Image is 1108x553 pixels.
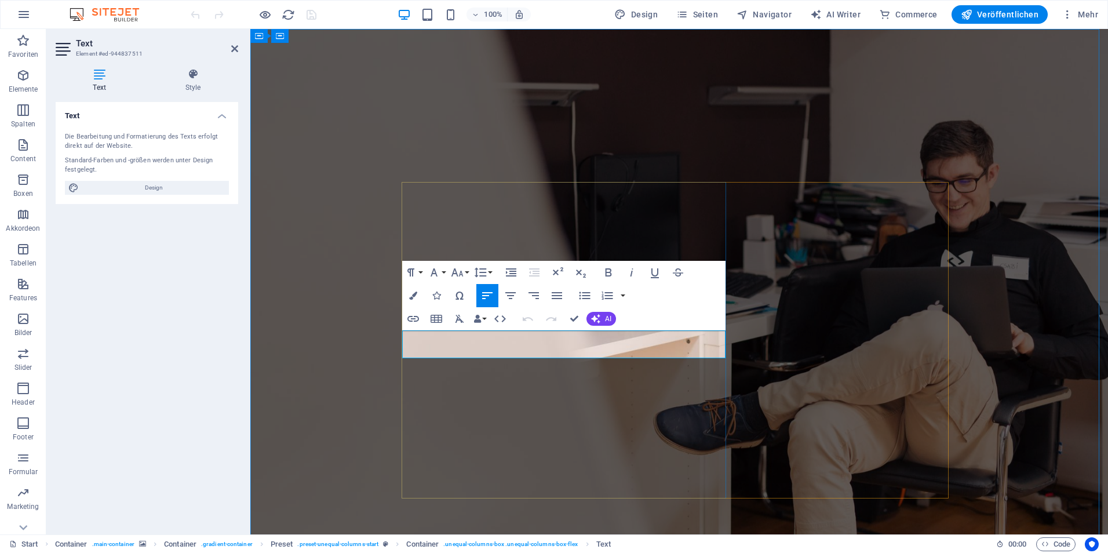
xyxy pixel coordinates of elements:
button: Align Right [523,284,545,307]
span: Klick zum Auswählen. Doppelklick zum Bearbeiten [164,537,196,551]
button: Insert Table [425,307,447,330]
button: Ordered List [596,284,618,307]
button: Bold (Ctrl+B) [597,261,619,284]
p: Boxen [13,189,33,198]
button: Design [610,5,662,24]
p: Formular [9,467,38,476]
div: Die Bearbeitung und Formatierung des Texts erfolgt direkt auf der Website. [65,132,229,151]
span: Commerce [879,9,938,20]
button: Special Characters [449,284,471,307]
p: Marketing [7,502,39,511]
button: Design [65,181,229,195]
button: Italic (Ctrl+I) [621,261,643,284]
button: Confirm (Ctrl+⏎) [563,307,585,330]
button: Mehr [1057,5,1103,24]
span: Design [614,9,658,20]
p: Bilder [14,328,32,337]
button: Navigator [732,5,796,24]
p: Elemente [9,85,38,94]
nav: breadcrumb [55,537,611,551]
span: . gradient-container [201,537,253,551]
button: Icons [425,284,447,307]
i: Dieses Element ist ein anpassbares Preset [383,541,388,547]
span: AI Writer [810,9,861,20]
button: Insert Link [402,307,424,330]
p: Features [9,293,37,303]
i: Seite neu laden [282,8,295,21]
button: Align Center [500,284,522,307]
button: Decrease Indent [523,261,545,284]
button: AI [586,312,616,326]
span: . unequal-columns-box .unequal-columns-box-flex [443,537,578,551]
button: Align Justify [546,284,568,307]
h6: Session-Zeit [996,537,1027,551]
button: Paragraph Format [402,261,424,284]
h6: 100% [484,8,502,21]
span: Klick zum Auswählen. Doppelklick zum Bearbeiten [596,537,611,551]
span: AI [605,315,611,322]
span: Klick zum Auswählen. Doppelklick zum Bearbeiten [406,537,439,551]
button: Usercentrics [1085,537,1099,551]
span: Design [82,181,225,195]
img: Editor Logo [67,8,154,21]
span: . preset-unequal-columns-start [297,537,378,551]
button: Strikethrough [667,261,689,284]
span: : [1016,540,1018,548]
span: 00 00 [1008,537,1026,551]
button: Clear Formatting [449,307,471,330]
div: Design (Strg+Alt+Y) [610,5,662,24]
span: Klick zum Auswählen. Doppelklick zum Bearbeiten [271,537,293,551]
button: AI Writer [806,5,865,24]
button: reload [281,8,295,21]
button: Ordered List [618,284,628,307]
h4: Text [56,68,148,93]
p: Slider [14,363,32,372]
button: Font Size [449,261,471,284]
button: Line Height [472,261,494,284]
button: Subscript [570,261,592,284]
i: Bei Größenänderung Zoomstufe automatisch an das gewählte Gerät anpassen. [514,9,524,20]
button: Superscript [546,261,568,284]
button: Colors [402,284,424,307]
div: Standard-Farben und -größen werden unter Design festgelegt. [65,156,229,175]
button: Unordered List [574,284,596,307]
p: Spalten [11,119,35,129]
h2: Text [76,38,238,49]
h4: Text [56,102,238,123]
p: Tabellen [10,259,37,268]
button: Veröffentlichen [952,5,1048,24]
button: Commerce [874,5,942,24]
span: Veröffentlichen [961,9,1038,20]
p: Favoriten [8,50,38,59]
span: Navigator [737,9,792,20]
button: Increase Indent [500,261,522,284]
button: Redo (Ctrl+Shift+Z) [540,307,562,330]
button: Code [1036,537,1076,551]
button: Klicke hier, um den Vorschau-Modus zu verlassen [258,8,272,21]
p: Content [10,154,36,163]
p: Akkordeon [6,224,40,233]
button: Font Family [425,261,447,284]
button: HTML [489,307,511,330]
p: Footer [13,432,34,442]
span: Klick zum Auswählen. Doppelklick zum Bearbeiten [55,537,88,551]
span: Seiten [676,9,718,20]
button: 100% [466,8,508,21]
span: Code [1041,537,1070,551]
button: Undo (Ctrl+Z) [517,307,539,330]
span: . main-container [92,537,134,551]
i: Element verfügt über einen Hintergrund [139,541,146,547]
h4: Style [148,68,238,93]
button: Align Left [476,284,498,307]
p: Header [12,398,35,407]
a: Klick, um Auswahl aufzuheben. Doppelklick öffnet Seitenverwaltung [9,537,38,551]
h3: Element #ed-944837511 [76,49,215,59]
span: Mehr [1062,9,1098,20]
button: Data Bindings [472,307,488,330]
button: Seiten [672,5,723,24]
button: Underline (Ctrl+U) [644,261,666,284]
